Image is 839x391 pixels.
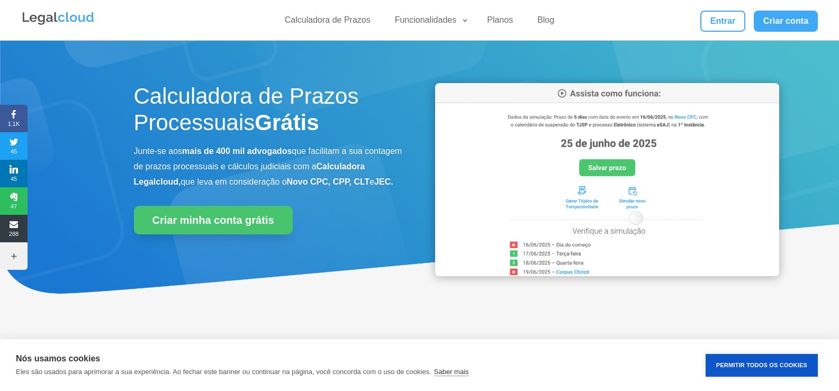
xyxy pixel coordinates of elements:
a: Criar conta [754,11,818,32]
a: Criar minha conta grátis [134,206,293,234]
a: Planos [481,15,519,30]
a: Calculadora de Prazos [278,15,377,30]
a: Funcionalidades [389,15,470,30]
b: JEC. [374,177,393,186]
b: Novo CPC, CPP, CLT [287,177,370,186]
b: Calculadora Legalcloud, [134,162,365,186]
a: Calculadora de Prazos Processuais da Legalcloud [435,269,779,278]
p: Eles são usados para aprimorar a sua experiência. Ao fechar este banner ou continuar na página, v... [16,368,431,376]
button: Permitir Todos os Cookies [706,354,818,377]
h1: Calculadora de Prazos Processuais [134,83,404,142]
a: Entrar [700,11,745,32]
a: Logo da Legalcloud [21,19,95,28]
img: Calculadora de Prazos Processuais da Legalcloud [435,83,779,276]
b: mais de 400 mil advogados [182,147,292,156]
p: Junte-se aos que facilitam a sua contagem de prazos processuais e cálculos judiciais com a que le... [134,144,404,189]
strong: Grátis [255,110,319,135]
img: Legalcloud Logo [21,11,95,26]
a: Blog [531,15,561,30]
a: Saber mais [434,368,469,376]
strong: Nós usamos cookies [16,354,100,363]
